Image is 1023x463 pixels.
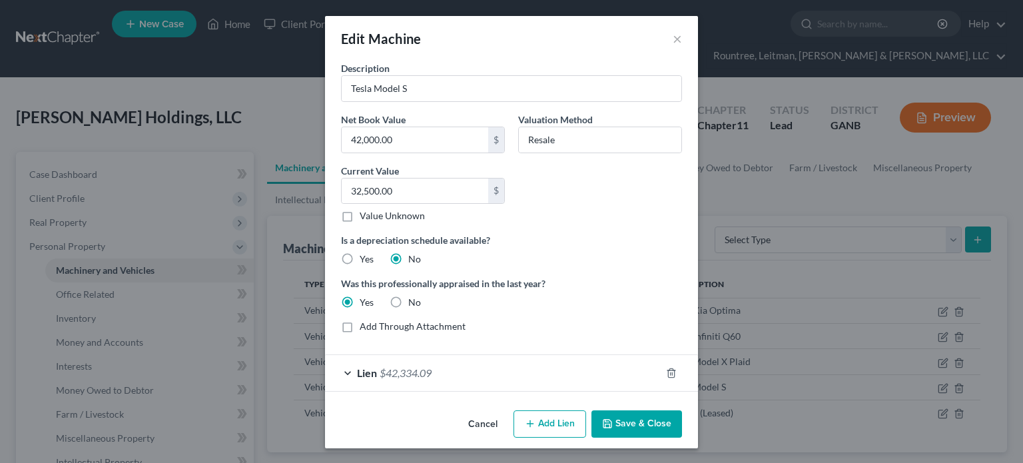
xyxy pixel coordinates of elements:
input: -- [519,127,681,153]
label: Net Book Value [341,113,406,127]
label: Yes [360,252,374,266]
input: Describe... [342,76,681,101]
label: Was this professionally appraised in the last year? [341,276,682,290]
span: Lien [357,366,377,379]
label: Value Unknown [360,209,425,223]
label: Valuation Method [518,113,593,127]
span: $42,334.09 [380,366,432,379]
label: Description [341,61,390,75]
label: Is a depreciation schedule available? [341,233,682,247]
label: Current Value [341,164,399,178]
label: No [408,296,421,309]
input: 0.00 [342,179,488,204]
div: $ [488,179,504,204]
button: × [673,31,682,47]
label: Yes [360,296,374,309]
label: No [408,252,421,266]
label: Add Through Attachment [360,320,466,333]
button: Cancel [458,412,508,438]
button: Add Lien [513,410,586,438]
div: $ [488,127,504,153]
input: 0.00 [342,127,488,153]
button: Save & Close [591,410,682,438]
div: Edit Machine [341,29,422,48]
